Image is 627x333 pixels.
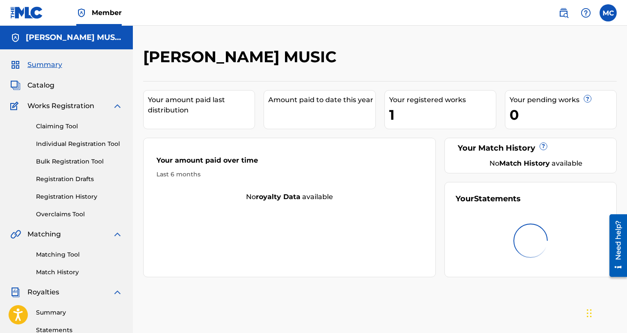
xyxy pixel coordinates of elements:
div: 1 [389,105,496,124]
span: Matching [27,229,61,239]
img: Accounts [10,33,21,43]
span: ? [540,143,547,150]
div: Your pending works [510,95,616,105]
iframe: Chat Widget [584,292,627,333]
div: Your amount paid last distribution [148,95,255,115]
div: 0 [510,105,616,124]
div: Drag [587,300,592,326]
a: Matching Tool [36,250,123,259]
img: search [558,8,569,18]
h2: [PERSON_NAME] MUSIC [143,47,341,67]
span: Royalties [27,287,59,297]
a: Registration Drafts [36,175,123,184]
div: Last 6 months [156,170,423,179]
a: Public Search [555,4,572,21]
span: Catalog [27,80,54,91]
img: Top Rightsholder [76,8,87,18]
div: Your Statements [456,193,521,205]
a: Overclaims Tool [36,210,123,219]
iframe: Resource Center [603,211,627,280]
span: Works Registration [27,101,94,111]
img: help [581,8,591,18]
div: Your registered works [389,95,496,105]
span: Summary [27,60,62,70]
img: Royalties [10,287,21,297]
a: CatalogCatalog [10,80,54,91]
a: Match History [36,268,123,277]
img: MLC Logo [10,6,43,19]
div: No available [466,158,606,169]
a: Individual Registration Tool [36,139,123,148]
div: No available [144,192,435,202]
img: expand [112,101,123,111]
img: Works Registration [10,101,21,111]
a: SummarySummary [10,60,62,70]
div: User Menu [600,4,617,21]
div: Your amount paid over time [156,155,423,170]
img: preloader [507,217,554,264]
span: Member [92,8,122,18]
a: Bulk Registration Tool [36,157,123,166]
a: Registration History [36,192,123,201]
img: Catalog [10,80,21,91]
img: Matching [10,229,21,239]
strong: royalty data [256,193,300,201]
strong: Match History [499,159,550,167]
a: Claiming Tool [36,122,123,131]
img: Summary [10,60,21,70]
div: Help [577,4,594,21]
div: Amount paid to date this year [268,95,375,105]
img: expand [112,229,123,239]
img: expand [112,287,123,297]
div: Your Match History [456,142,606,154]
a: Summary [36,308,123,317]
h5: BURLEY THISTLE MUSIC [26,33,123,42]
span: ? [584,95,591,102]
